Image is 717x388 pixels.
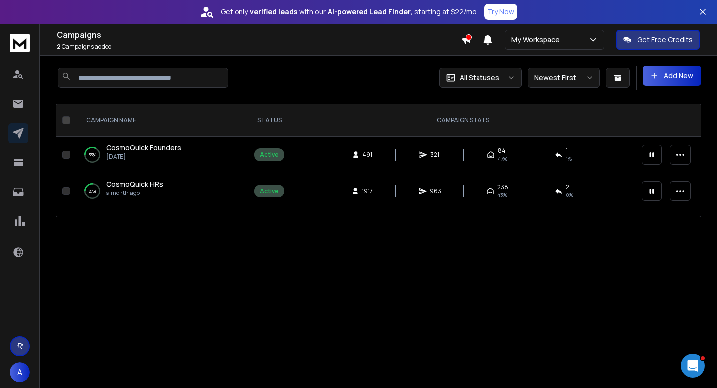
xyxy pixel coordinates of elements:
button: Add New [643,66,701,86]
h1: Campaigns [57,29,461,41]
th: CAMPAIGN STATS [290,104,636,137]
strong: AI-powered Lead Finder, [328,7,412,17]
p: a month ago [106,189,163,197]
span: 238 [497,183,508,191]
button: Get Free Credits [616,30,700,50]
th: STATUS [248,104,290,137]
span: 1 % [566,155,572,163]
span: 0 % [566,191,573,199]
p: Get Free Credits [637,35,693,45]
p: My Workspace [511,35,564,45]
span: 2 [566,183,569,191]
p: Get only with our starting at $22/mo [221,7,477,17]
p: Try Now [487,7,514,17]
span: 84 [498,147,506,155]
span: 2 [57,42,61,51]
button: A [10,362,30,382]
div: Active [260,187,279,195]
td: 27%CosmoQuick HRsa month ago [74,173,248,209]
div: Active [260,151,279,159]
span: 963 [430,187,441,195]
th: CAMPAIGN NAME [74,104,248,137]
button: Newest First [528,68,600,88]
span: CosmoQuick HRs [106,179,163,189]
p: 27 % [89,186,96,196]
strong: verified leads [250,7,297,17]
span: 321 [430,151,440,159]
span: 47 % [498,155,507,163]
iframe: Intercom live chat [681,354,705,378]
p: 33 % [89,150,96,160]
span: 1917 [362,187,373,195]
p: Campaigns added [57,43,461,51]
span: 491 [362,151,372,159]
a: CosmoQuick HRs [106,179,163,189]
img: logo [10,34,30,52]
td: 33%CosmoQuick Founders[DATE] [74,137,248,173]
a: CosmoQuick Founders [106,143,181,153]
p: [DATE] [106,153,181,161]
span: 1 [566,147,568,155]
p: All Statuses [460,73,499,83]
button: Try Now [484,4,517,20]
span: 43 % [497,191,507,199]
